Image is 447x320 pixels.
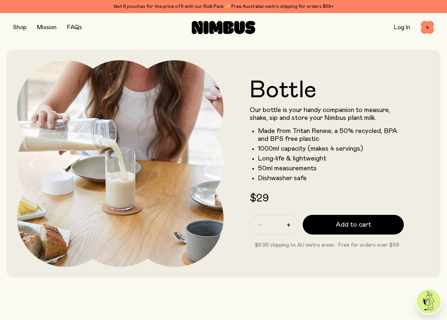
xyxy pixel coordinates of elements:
[37,25,57,30] a: Mission
[421,21,434,34] button: 4
[258,174,404,182] li: Dishwasher safe
[336,220,371,229] span: Add to cart
[258,155,404,162] li: Long-life & lightweight
[250,106,404,122] p: Our bottle is your handy companion to measure, shake, sip and store your Nimbus plant milk.
[303,215,404,235] button: Add to cart
[250,79,404,102] h1: Bottle
[67,25,82,30] a: FAQs
[250,241,404,249] p: $6.95 shipping to AU metro areas · Free for orders over $59
[258,127,404,143] li: Made from Tritan Renew, a 50% recycled, BPA and BPS free plastic
[250,193,269,204] span: $29
[417,290,441,314] img: agent
[258,145,404,153] li: 1000ml capacity (makes 4 servings)
[394,25,410,30] a: Log In
[13,3,434,10] div: Get 6 pouches for the price of 5 with our Bulk Pack ✨ Free Australian metro shipping for orders $59+
[258,164,404,172] li: 50ml measurements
